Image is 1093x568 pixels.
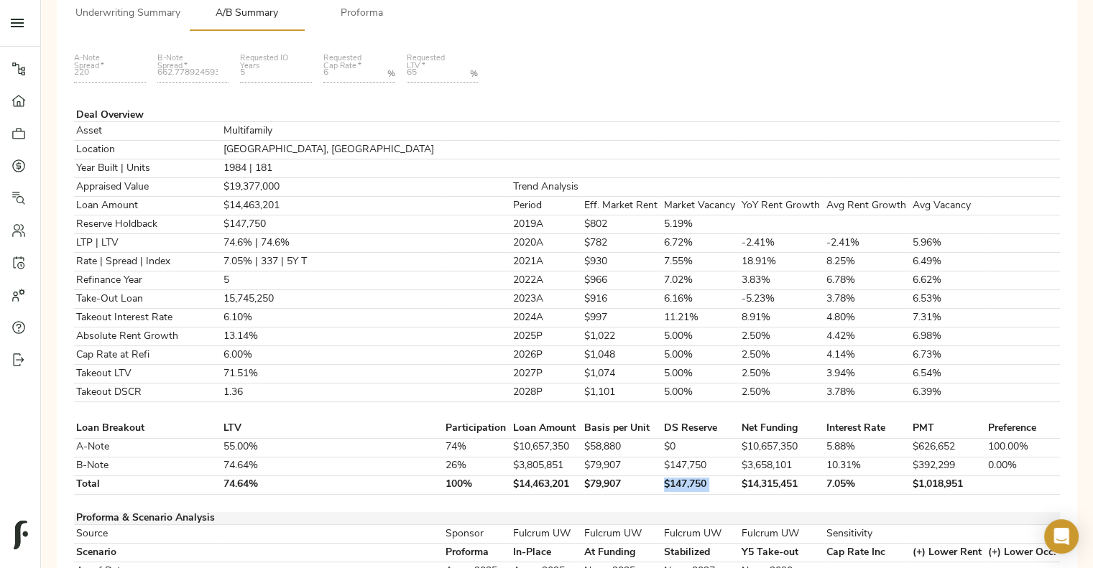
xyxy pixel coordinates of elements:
td: 4.14% [824,346,910,365]
td: $14,315,451 [739,475,824,494]
td: LTP | LTV [74,234,221,253]
label: B-Note Spread [157,55,211,70]
td: Appraised Value [74,178,221,197]
td: 5.00% [663,346,740,365]
td: $930 [583,253,663,271]
td: In-Place [511,544,582,562]
td: 5.96% [911,234,987,253]
div: Open Intercom Messenger [1044,519,1079,554]
td: 4.80% [824,309,910,327]
td: $79,907 [583,475,663,494]
td: Trend Analysis [511,178,582,197]
td: Basis per Unit [583,420,663,439]
td: 71.51% [221,365,443,383]
td: $147,750 [663,475,740,494]
td: 0.00% [986,457,1060,475]
td: Avg Vacancy [911,197,987,215]
td: Takeout Interest Rate [74,309,221,327]
td: 3.83% [739,271,824,290]
img: logo [14,521,28,549]
td: Fulcrum UW [511,525,582,544]
td: 5.19% [663,215,740,234]
td: $626,652 [911,438,987,457]
td: 2.50% [739,346,824,365]
td: 11.21% [663,309,740,327]
td: Cap Rate at Refi [74,346,221,365]
td: Fulcrum UW [739,525,824,544]
td: 100.00% [986,438,1060,457]
td: (+) Lower Occ. [986,544,1060,562]
td: 10.31% [824,457,910,475]
td: 74.6% | 74.6% [221,234,443,253]
td: -2.41% [824,234,910,253]
td: $14,463,201 [511,475,582,494]
td: $966 [583,271,663,290]
td: DS Reserve [663,420,740,439]
td: $1,074 [583,365,663,383]
td: 6.49% [911,253,987,271]
td: 6.39% [911,383,987,402]
td: $1,022 [583,327,663,346]
td: 7.55% [663,253,740,271]
td: 6.73% [911,346,987,365]
td: $10,657,350 [511,438,582,457]
td: $916 [583,290,663,309]
td: 2.50% [739,327,824,346]
td: 18.91% [739,253,824,271]
td: Scenario [74,544,221,562]
td: 6.54% [911,365,987,383]
td: 100% [443,475,511,494]
td: Proforma [443,544,511,562]
td: 2025P [511,327,582,346]
td: 6.00% [221,346,443,365]
td: Year Built | Units [74,159,221,178]
td: Loan Breakout [74,420,221,439]
td: Rate | Spread | Index [74,253,221,271]
td: Location [74,141,221,159]
td: At Funding [583,544,663,562]
td: $19,377,000 [221,178,443,197]
td: $782 [583,234,663,253]
label: Requested Cap Rate [323,55,377,70]
td: 6.72% [663,234,740,253]
td: Market Vacancy [663,197,740,215]
td: A-Note [74,438,221,457]
td: YoY Rent Growth [739,197,824,215]
td: 55.00% [221,438,443,457]
td: 6.10% [221,309,443,327]
td: 5.00% [663,365,740,383]
td: -2.41% [739,234,824,253]
td: 6.16% [663,290,740,309]
td: 6.98% [911,327,987,346]
td: 8.25% [824,253,910,271]
td: B-Note [74,457,221,475]
td: 5 [221,271,443,290]
td: $997 [583,309,663,327]
td: 1.36 [221,383,443,402]
td: 5.88% [824,438,910,457]
label: A-Note Spread [74,55,128,70]
td: Preference [986,420,1060,439]
td: 8.91% [739,309,824,327]
td: 2020A [511,234,582,253]
td: 4.42% [824,327,910,346]
td: $3,805,851 [511,457,582,475]
p: % [470,67,478,80]
label: Requested LTV [407,55,461,70]
td: Stabilized [663,544,740,562]
td: 2027P [511,365,582,383]
td: 3.78% [824,383,910,402]
td: 2.50% [739,365,824,383]
td: $3,658,101 [739,457,824,475]
td: Avg Rent Growth [824,197,910,215]
td: Loan Amount [74,197,221,215]
td: Absolute Rent Growth [74,327,221,346]
td: $10,657,350 [739,438,824,457]
td: Sponsor [443,525,511,544]
td: (+) Lower Rent [911,544,987,562]
td: PMT [911,420,987,439]
td: Refinance Year [74,271,221,290]
td: Net Funding [739,420,824,439]
span: A/B Summary [198,5,295,23]
td: 7.05% | 337 | 5Y T [221,253,443,271]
